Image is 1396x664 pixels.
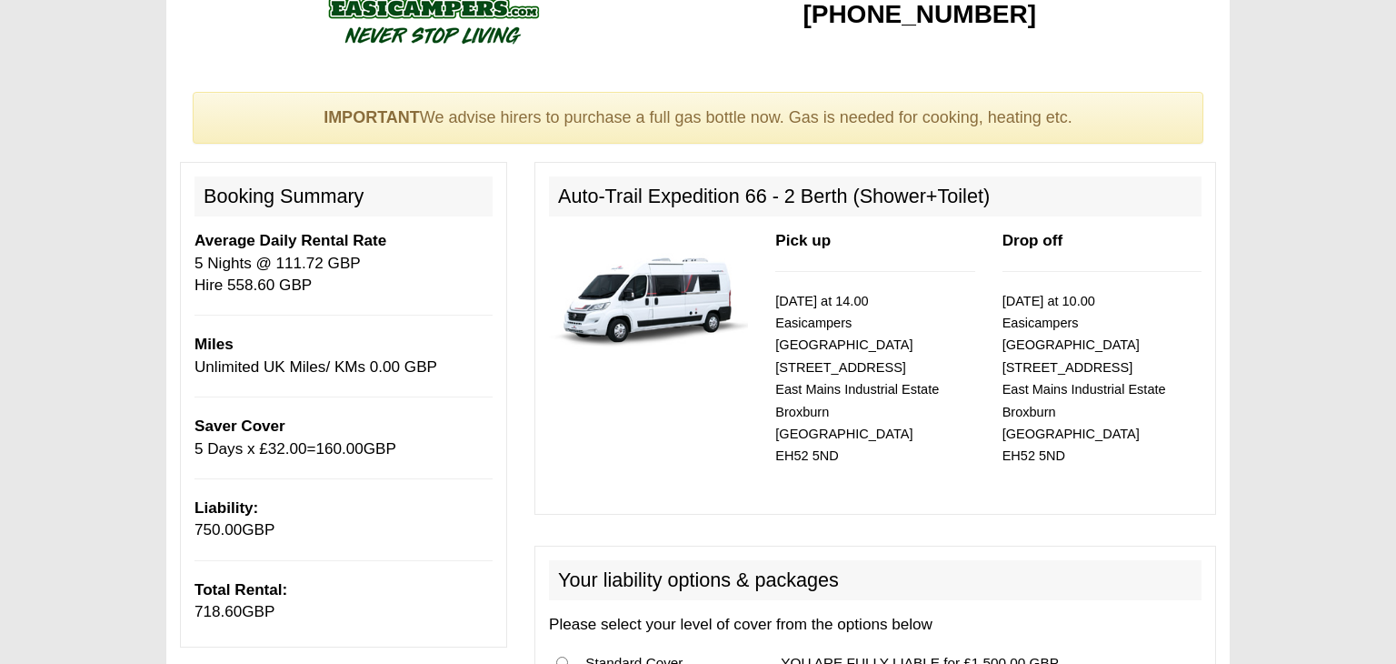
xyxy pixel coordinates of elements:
[324,108,420,126] strong: IMPORTANT
[194,336,234,353] b: Miles
[775,294,939,464] small: [DATE] at 14.00 Easicampers [GEOGRAPHIC_DATA] [STREET_ADDRESS] East Mains Industrial Estate Broxb...
[1002,294,1166,464] small: [DATE] at 10.00 Easicampers [GEOGRAPHIC_DATA] [STREET_ADDRESS] East Mains Industrial Estate Broxb...
[194,334,493,378] p: Unlimited UK Miles/ KMs 0.00 GBP
[549,560,1202,600] h2: Your liability options & packages
[193,92,1203,145] div: We advise hirers to purchase a full gas bottle now. Gas is needed for cooking, heating etc.
[316,440,364,458] span: 160.00
[194,499,258,517] b: Liability:
[194,418,285,435] span: Saver Cover
[194,176,493,216] h2: Booking Summary
[194,232,386,249] b: Average Daily Rental Rate
[549,614,1202,636] p: Please select your level of cover from the options below
[549,230,748,358] img: 339.jpg
[775,232,831,249] b: Pick up
[549,176,1202,216] h2: Auto-Trail Expedition 66 - 2 Berth (Shower+Toilet)
[194,498,493,542] p: GBP
[194,230,493,297] p: 5 Nights @ 111.72 GBP Hire 558.60 GBP
[194,579,493,624] p: GBP
[1002,232,1062,249] b: Drop off
[194,416,493,460] p: 5 Days x £ = GBP
[268,440,307,458] span: 32.00
[194,521,242,538] span: 750.00
[194,581,287,599] b: Total Rental:
[194,603,242,620] span: 718.60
